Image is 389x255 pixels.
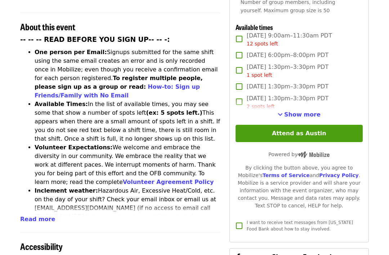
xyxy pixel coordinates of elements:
[20,21,75,33] span: About this event
[247,94,328,111] span: [DATE] 1:30pm–3:30pm PDT
[247,72,272,78] span: 1 spot left
[247,41,278,47] span: 12 spots left
[35,48,221,100] li: Signups submitted for the same shift using the same email creates an error and is only recorded o...
[35,144,221,187] li: We welcome and embrace the diversity in our community. We embrace the reality that we work at dif...
[268,152,330,158] span: Powered by
[247,83,328,91] span: [DATE] 1:30pm–3:30pm PDT
[247,220,353,232] span: I want to receive text messages from [US_STATE] Food Bank about how to stay involved.
[123,179,214,186] a: Volunteer Agreement Policy
[236,125,363,142] button: Attend as Austin
[284,111,321,118] span: Show more
[35,100,221,144] li: In the list of available times, you may see some that show a number of spots left This appears wh...
[35,187,221,230] li: Hazardous Air, Excessive Heat/Cold, etc. on the day of your shift? Check your email inbox or emai...
[247,104,275,110] span: 2 spots left
[146,110,202,116] strong: (ex: 5 spots left.)
[20,215,55,224] button: Read more
[35,101,88,108] strong: Available Times:
[35,84,200,99] a: How-to: Sign up Friends/Family with No Email
[278,111,321,119] button: See more timeslots
[35,49,107,56] strong: One person per Email:
[35,144,113,151] strong: Volunteer Expectations:
[236,164,363,210] div: By clicking the button above, you agree to Mobilize's and . Mobilize is a service provider and wi...
[20,240,63,253] span: Accessibility
[20,36,170,44] strong: -- -- -- READ BEFORE YOU SIGN UP-- -- -:
[236,23,273,32] span: Available times
[247,32,332,48] span: [DATE] 9:00am–11:30am PDT
[319,173,359,179] a: Privacy Policy
[35,188,98,194] strong: Inclement weather:
[247,63,328,79] span: [DATE] 1:30pm–3:30pm PDT
[263,173,310,179] a: Terms of Service
[35,75,203,91] strong: To register multiple people, please sign up as a group or read:
[298,152,330,158] img: Powered by Mobilize
[20,216,55,223] span: Read more
[247,51,328,60] span: [DATE] 6:00pm–8:00pm PDT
